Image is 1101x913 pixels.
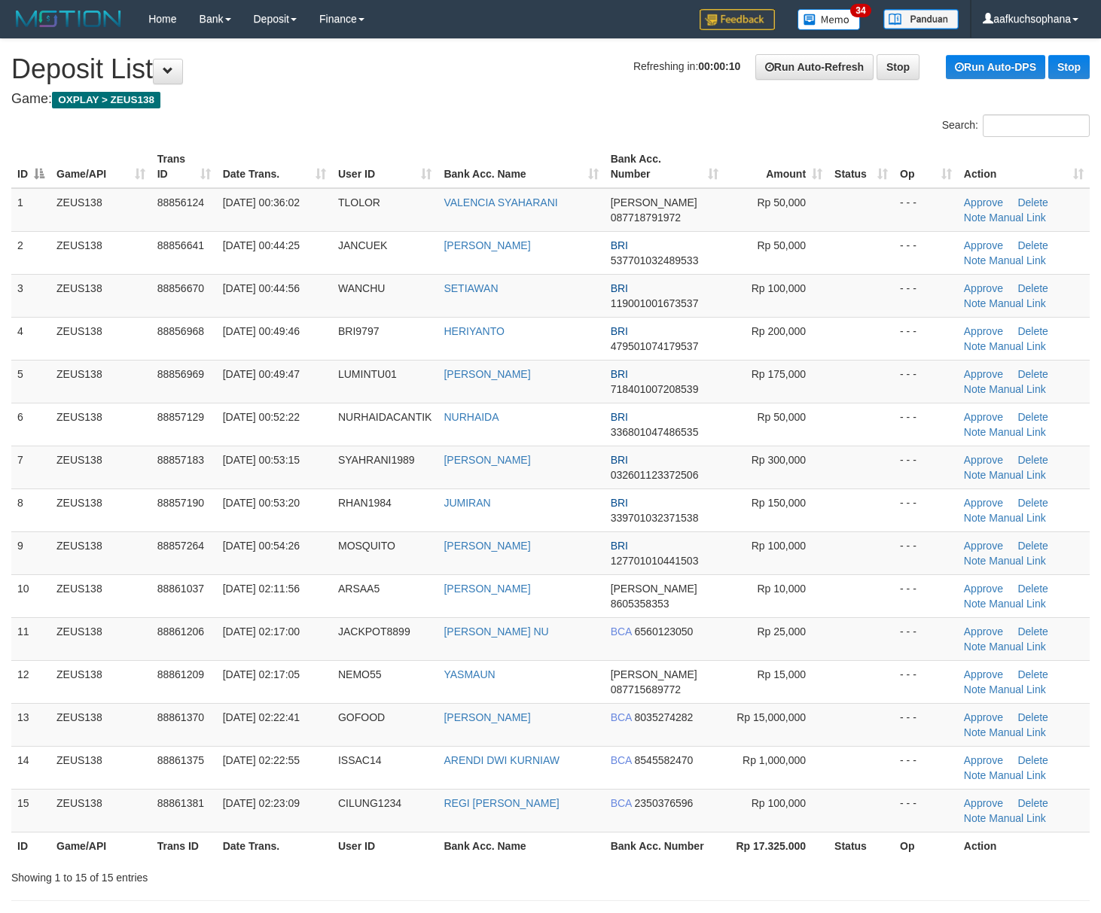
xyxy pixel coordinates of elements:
[338,754,382,766] span: ISSAC14
[332,145,438,188] th: User ID: activate to sort column ascending
[989,555,1046,567] a: Manual Link
[338,711,385,723] span: GOFOOD
[964,512,987,524] a: Note
[724,832,828,860] th: Rp 17.325.000
[611,598,669,610] span: Copy 8605358353 to clipboard
[1017,668,1048,680] a: Delete
[50,446,151,488] td: ZEUS138
[444,196,557,208] a: VALENCIA SYAHARANI
[964,668,1003,680] a: Approve
[338,239,387,251] span: JANCUEK
[635,797,694,809] span: Copy 2350376596 to clipboard
[11,188,50,232] td: 1
[11,789,50,832] td: 15
[223,282,300,294] span: [DATE] 00:44:56
[611,239,628,251] span: BRI
[1017,454,1048,466] a: Delete
[752,497,806,509] span: Rp 150,000
[223,196,300,208] span: [DATE] 00:36:02
[611,454,628,466] span: BRI
[989,683,1046,695] a: Manual Link
[1017,797,1048,809] a: Delete
[11,8,126,30] img: MOTION_logo.png
[743,754,806,766] span: Rp 1,000,000
[1017,754,1048,766] a: Delete
[438,832,604,860] th: Bank Acc. Name
[157,711,204,723] span: 88861370
[894,403,958,446] td: - - -
[989,426,1046,438] a: Manual Link
[50,188,151,232] td: ZEUS138
[52,92,160,108] span: OXPLAY > ZEUS138
[338,583,380,595] span: ARSAA5
[50,789,151,832] td: ZEUS138
[338,454,415,466] span: SYAHRANI1989
[444,797,559,809] a: REGI [PERSON_NAME]
[157,411,204,423] span: 88857129
[964,555,987,567] a: Note
[894,188,958,232] td: - - -
[444,497,490,509] a: JUMIRAN
[894,145,958,188] th: Op: activate to sort column ascending
[828,832,894,860] th: Status
[444,325,504,337] a: HERIYANTO
[11,488,50,531] td: 8
[338,797,401,809] span: CILUNG1234
[611,383,699,395] span: Copy 718401007208539 to clipboard
[50,832,151,860] th: Game/API
[157,625,204,638] span: 88861206
[989,598,1046,610] a: Manual Link
[611,469,699,481] span: Copy 032601123372506 to clipboard
[50,746,151,789] td: ZEUS138
[989,769,1046,781] a: Manual Link
[11,145,50,188] th: ID: activate to sort column descending
[964,454,1003,466] a: Approve
[964,282,1003,294] a: Approve
[11,360,50,403] td: 5
[11,317,50,360] td: 4
[611,754,632,766] span: BCA
[11,703,50,746] td: 13
[605,145,725,188] th: Bank Acc. Number: activate to sort column ascending
[223,711,300,723] span: [DATE] 02:22:41
[605,832,725,860] th: Bank Acc. Number
[11,864,447,885] div: Showing 1 to 15 of 15 entries
[1017,711,1048,723] a: Delete
[11,746,50,789] td: 14
[11,617,50,660] td: 11
[223,411,300,423] span: [DATE] 00:52:22
[223,497,300,509] span: [DATE] 00:53:20
[958,832,1090,860] th: Action
[223,540,300,552] span: [DATE] 00:54:26
[698,60,740,72] strong: 00:00:10
[752,454,806,466] span: Rp 300,000
[157,668,204,680] span: 88861209
[11,403,50,446] td: 6
[828,145,894,188] th: Status: activate to sort column ascending
[964,340,987,352] a: Note
[1017,368,1048,380] a: Delete
[151,145,217,188] th: Trans ID: activate to sort column ascending
[850,4,871,17] span: 34
[1017,625,1048,638] a: Delete
[157,282,204,294] span: 88856670
[611,497,628,509] span: BRI
[444,411,499,423] a: NURHAIDA
[757,196,806,208] span: Rp 50,000
[338,368,397,380] span: LUMINTU01
[611,254,699,266] span: Copy 537701032489533 to clipboard
[964,812,987,824] a: Note
[757,583,806,595] span: Rp 10,000
[964,625,1003,638] a: Approve
[633,60,740,72] span: Refreshing in:
[964,583,1003,595] a: Approve
[894,746,958,789] td: - - -
[50,231,151,274] td: ZEUS138
[611,368,628,380] span: BRI
[894,617,958,660] td: - - -
[724,145,828,188] th: Amount: activate to sort column ascending
[50,488,151,531] td: ZEUS138
[157,239,204,251] span: 88856641
[983,114,1090,137] input: Search:
[11,832,50,860] th: ID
